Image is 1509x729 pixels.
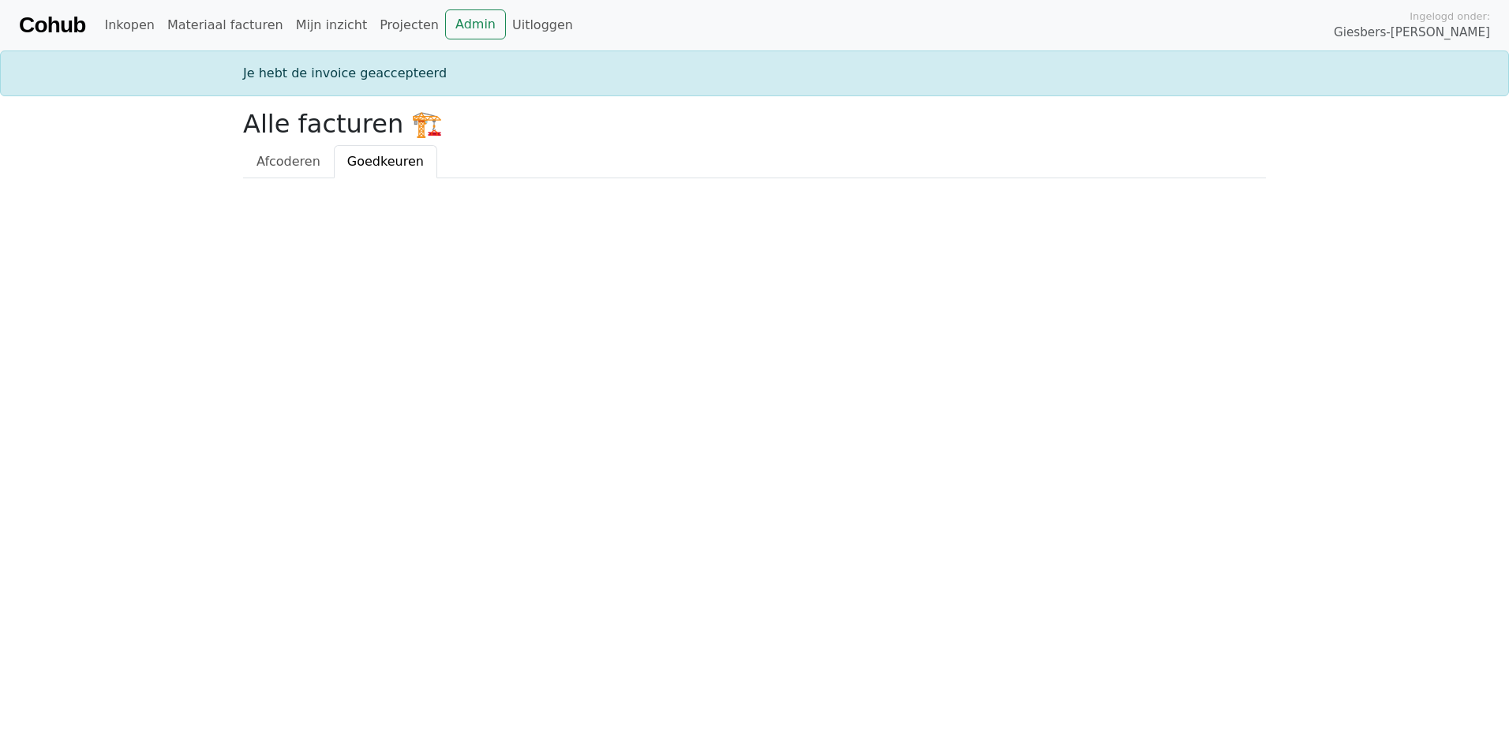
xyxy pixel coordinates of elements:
[1410,9,1490,24] span: Ingelogd onder:
[373,9,445,41] a: Projecten
[347,154,424,169] span: Goedkeuren
[161,9,290,41] a: Materiaal facturen
[334,145,437,178] a: Goedkeuren
[445,9,506,39] a: Admin
[1334,24,1490,42] span: Giesbers-[PERSON_NAME]
[19,6,85,44] a: Cohub
[256,154,320,169] span: Afcoderen
[506,9,579,41] a: Uitloggen
[234,64,1275,83] div: Je hebt de invoice geaccepteerd
[290,9,374,41] a: Mijn inzicht
[243,109,1266,139] h2: Alle facturen 🏗️
[243,145,334,178] a: Afcoderen
[98,9,160,41] a: Inkopen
